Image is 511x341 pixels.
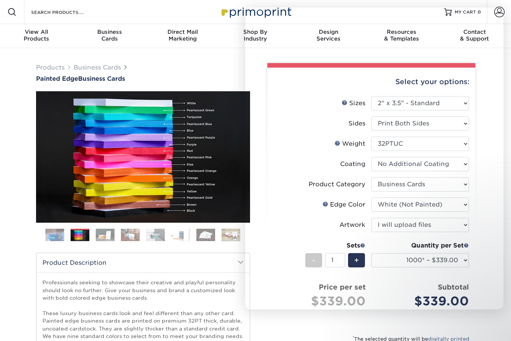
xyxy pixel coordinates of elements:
[219,29,292,42] div: Industry
[36,75,250,82] a: Painted EdgeBusiness Cards
[219,29,292,35] span: Shop By
[45,226,64,244] img: Business Cards 01
[146,29,219,35] span: Direct Mail
[73,29,146,42] div: Cards
[36,253,250,272] h2: Product Description
[121,228,140,241] img: Business Cards 04
[74,64,121,71] a: Business Cards
[171,228,190,241] img: Business Cards 06
[30,8,104,17] input: SEARCH PRODUCTS.....
[36,75,78,82] span: Painted Edge
[146,228,165,241] img: Business Cards 05
[222,228,240,241] img: Business Cards 08
[196,228,215,241] img: Business Cards 07
[245,8,503,309] iframe: Intercom live chat
[146,24,219,48] a: Direct MailMarketing
[36,64,65,71] a: Products
[219,24,292,48] a: Shop ByIndustry
[146,29,219,42] div: Marketing
[73,24,146,48] a: BusinessCards
[36,75,250,82] h1: Business Cards
[96,228,115,241] img: Business Cards 03
[36,91,250,223] img: Painted Edge 02
[218,4,293,20] img: Primoprint
[71,230,89,241] img: Business Cards 02
[73,29,146,35] span: Business
[485,315,503,333] iframe: Intercom live chat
